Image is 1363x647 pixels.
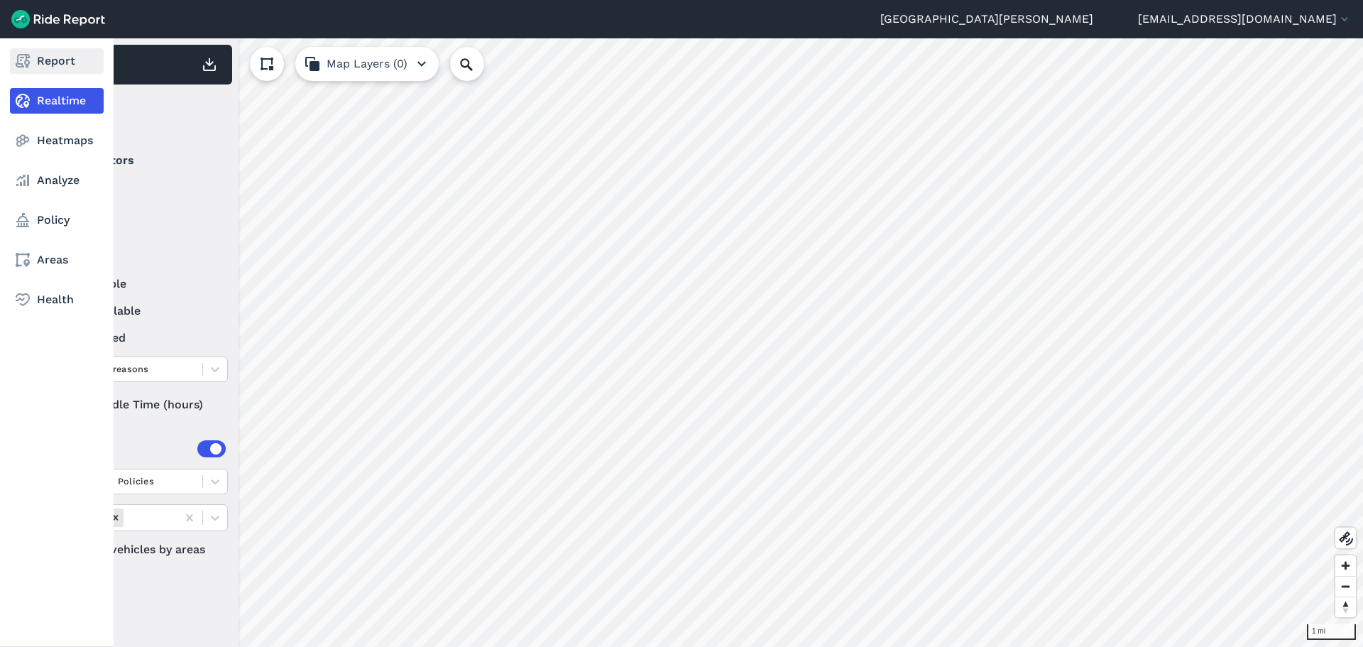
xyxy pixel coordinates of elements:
[10,168,104,193] a: Analyze
[108,509,124,526] div: Remove Areas (8)
[1335,555,1356,576] button: Zoom in
[880,11,1093,28] a: [GEOGRAPHIC_DATA][PERSON_NAME]
[1335,576,1356,597] button: Zoom out
[1335,597,1356,617] button: Reset bearing to north
[45,38,1363,647] canvas: Map
[58,429,226,469] summary: Areas
[1307,624,1356,640] div: 1 mi
[10,48,104,74] a: Report
[77,440,226,457] div: Areas
[58,141,226,180] summary: Operators
[450,47,507,81] input: Search Location or Vehicles
[58,303,228,320] label: unavailable
[10,128,104,153] a: Heatmaps
[58,236,226,276] summary: Status
[295,47,439,81] button: Map Layers (0)
[58,207,228,224] label: Lime
[1138,11,1352,28] button: [EMAIL_ADDRESS][DOMAIN_NAME]
[58,392,228,418] div: Idle Time (hours)
[52,91,232,135] div: Filter
[58,330,228,347] label: reserved
[10,287,104,312] a: Health
[10,247,104,273] a: Areas
[10,207,104,233] a: Policy
[10,88,104,114] a: Realtime
[58,276,228,293] label: available
[58,541,228,558] label: Filter vehicles by areas
[11,10,105,28] img: Ride Report
[58,180,228,197] label: Bird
